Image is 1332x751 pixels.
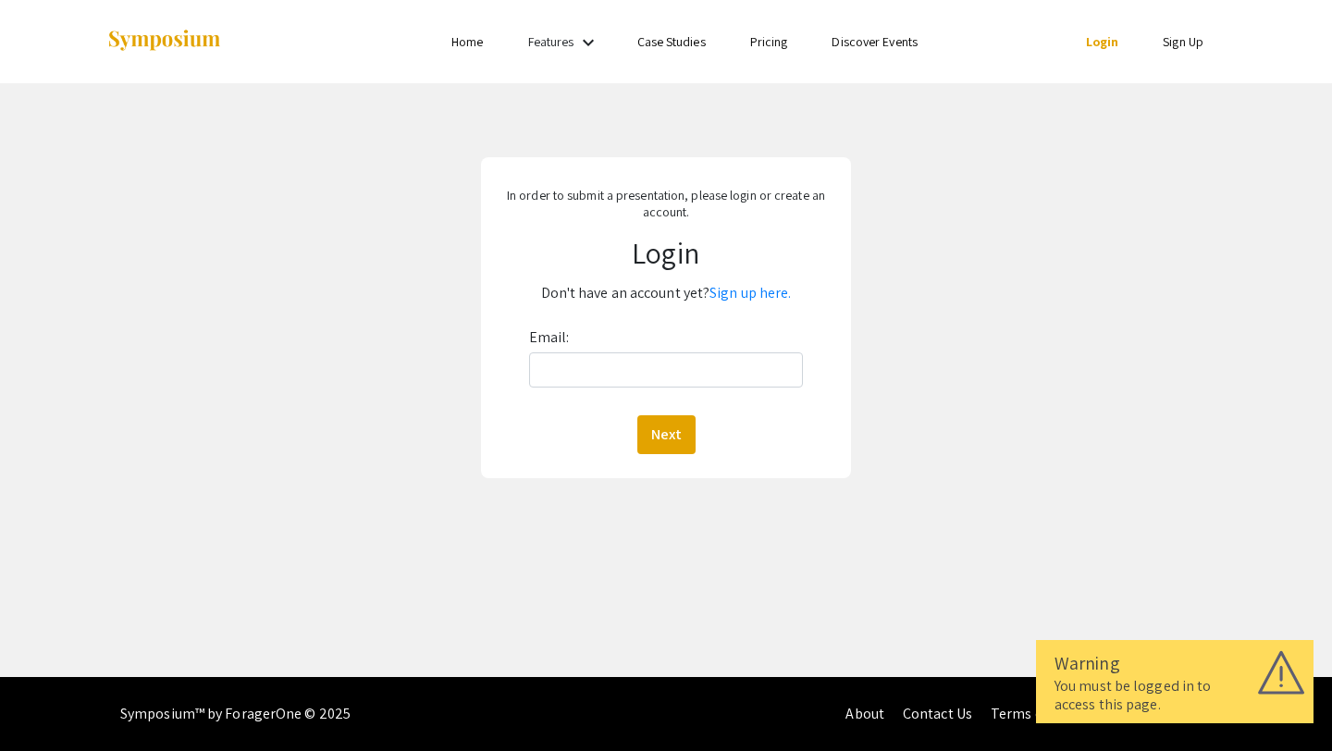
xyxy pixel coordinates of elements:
[494,187,837,220] p: In order to submit a presentation, please login or create an account.
[451,33,483,50] a: Home
[1054,677,1295,714] div: You must be logged in to access this page.
[845,704,884,723] a: About
[528,33,574,50] a: Features
[991,704,1096,723] a: Terms of Service
[1163,33,1203,50] a: Sign Up
[529,323,570,352] label: Email:
[832,33,918,50] a: Discover Events
[637,33,706,50] a: Case Studies
[120,677,351,751] div: Symposium™ by ForagerOne © 2025
[903,704,972,723] a: Contact Us
[1054,649,1295,677] div: Warning
[709,283,791,302] a: Sign up here.
[494,235,837,270] h1: Login
[577,31,599,54] mat-icon: Expand Features list
[494,278,837,308] p: Don't have an account yet?
[1086,33,1119,50] a: Login
[637,415,696,454] button: Next
[750,33,788,50] a: Pricing
[106,29,222,54] img: Symposium by ForagerOne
